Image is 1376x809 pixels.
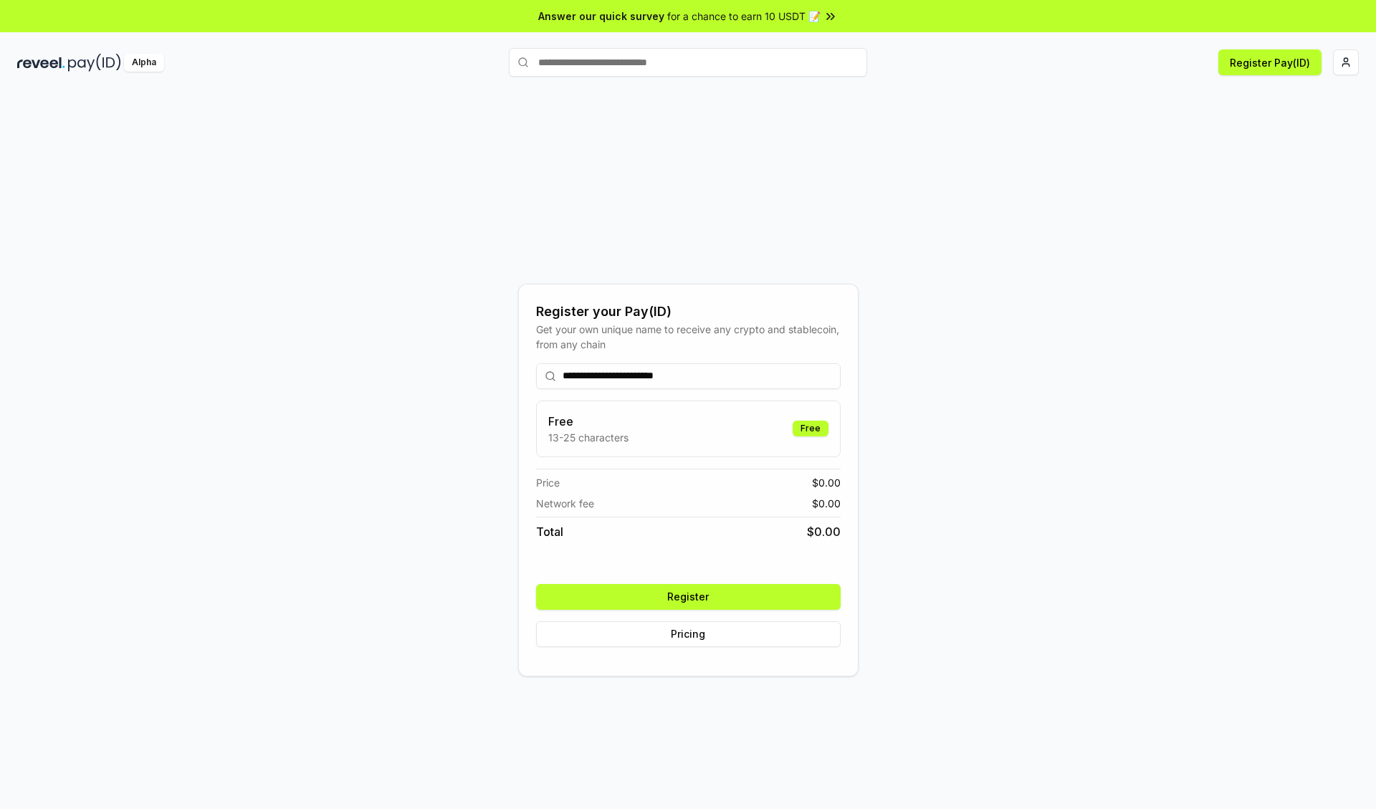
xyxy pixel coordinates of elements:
[548,413,629,430] h3: Free
[807,523,841,540] span: $ 0.00
[812,496,841,511] span: $ 0.00
[1218,49,1322,75] button: Register Pay(ID)
[536,496,594,511] span: Network fee
[667,9,821,24] span: for a chance to earn 10 USDT 📝
[536,621,841,647] button: Pricing
[536,322,841,352] div: Get your own unique name to receive any crypto and stablecoin, from any chain
[548,430,629,445] p: 13-25 characters
[538,9,664,24] span: Answer our quick survey
[68,54,121,72] img: pay_id
[536,523,563,540] span: Total
[793,421,828,436] div: Free
[536,475,560,490] span: Price
[536,584,841,610] button: Register
[536,302,841,322] div: Register your Pay(ID)
[124,54,164,72] div: Alpha
[812,475,841,490] span: $ 0.00
[17,54,65,72] img: reveel_dark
